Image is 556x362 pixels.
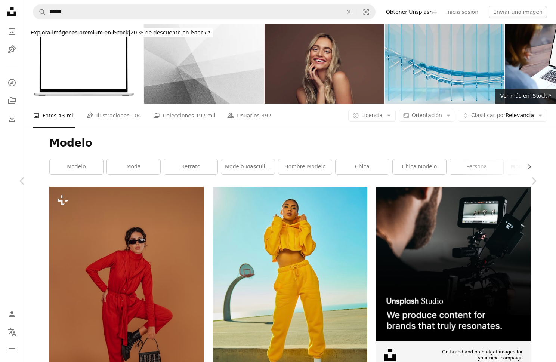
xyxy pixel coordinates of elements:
h1: Modelo [49,136,531,150]
a: Inicia sesión [442,6,483,18]
span: Ver más en iStock ↗ [500,93,552,99]
span: On-brand and on budget images for your next campaign [438,349,523,362]
button: Orientación [399,110,455,122]
span: Orientación [412,112,442,118]
a: Ilustraciones [4,42,19,57]
a: Fotos [4,24,19,39]
a: Iniciar sesión / Registrarse [4,307,19,322]
a: Usuarios 392 [227,104,271,128]
img: file-1631678316303-ed18b8b5cb9cimage [384,349,396,361]
a: Historial de descargas [4,111,19,126]
a: hombre modelo [278,159,332,174]
a: Una mujer con un mono rojo sosteniendo un bolso negro [49,299,204,306]
span: Relevancia [471,112,534,119]
a: chica [336,159,389,174]
button: Enviar una imagen [489,6,547,18]
span: Licencia [361,112,383,118]
img: file-1715652217532-464736461acbimage [376,187,531,341]
a: Colecciones [4,93,19,108]
a: retrato [164,159,217,174]
a: Siguiente [511,145,556,217]
button: Borrar [340,5,357,19]
a: modelo [50,159,103,174]
a: Obtener Unsplash+ [382,6,442,18]
form: Encuentra imágenes en todo el sitio [33,4,376,19]
a: Chica modelo [393,159,446,174]
img: Laptop Mockup with a white screen isolated on a white background, a High-quality Studio shot [24,24,143,104]
a: Moda [107,159,160,174]
a: Ver más en iStock↗ [495,89,556,104]
a: woman in yellow tracksuit standing on basketball court side [213,290,367,297]
a: Ilustraciones 104 [87,104,141,128]
span: 20 % de descuento en iStock ↗ [31,30,211,36]
img: Data background [385,24,504,104]
button: Idioma [4,325,19,340]
button: Clasificar porRelevancia [458,110,547,122]
span: 392 [261,111,271,120]
button: Menú [4,343,19,358]
a: modelo masculino [221,159,275,174]
a: Colecciones 197 mil [153,104,216,128]
button: Buscar en Unsplash [33,5,46,19]
span: Explora imágenes premium en iStock | [31,30,130,36]
a: Explora imágenes premium en iStock|20 % de descuento en iStock↗ [24,24,217,42]
span: 197 mil [196,111,216,120]
img: Fondo abstracto negro, blanco, gris claro, plateado. Forma geométrica. Línea, raya, esquina, triá... [144,24,264,104]
button: Búsqueda visual [357,5,375,19]
span: 104 [131,111,141,120]
a: Explorar [4,75,19,90]
a: persona [450,159,503,174]
img: Portrait of young girl with beautiful skin and make-up [265,24,384,104]
button: Licencia [348,110,396,122]
span: Clasificar por [471,112,506,118]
